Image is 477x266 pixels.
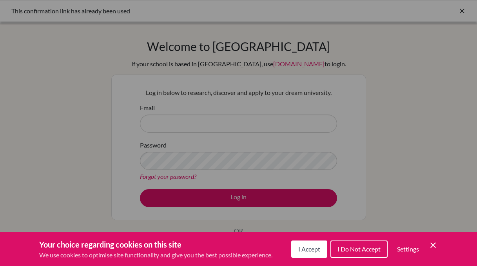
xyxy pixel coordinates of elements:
[337,245,381,253] span: I Do Not Accept
[39,250,272,260] p: We use cookies to optimise site functionality and give you the best possible experience.
[397,245,419,253] span: Settings
[428,240,438,250] button: Save and close
[39,239,272,250] h3: Your choice regarding cookies on this site
[330,240,388,258] button: I Do Not Accept
[291,240,327,258] button: I Accept
[391,241,425,257] button: Settings
[298,245,320,253] span: I Accept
